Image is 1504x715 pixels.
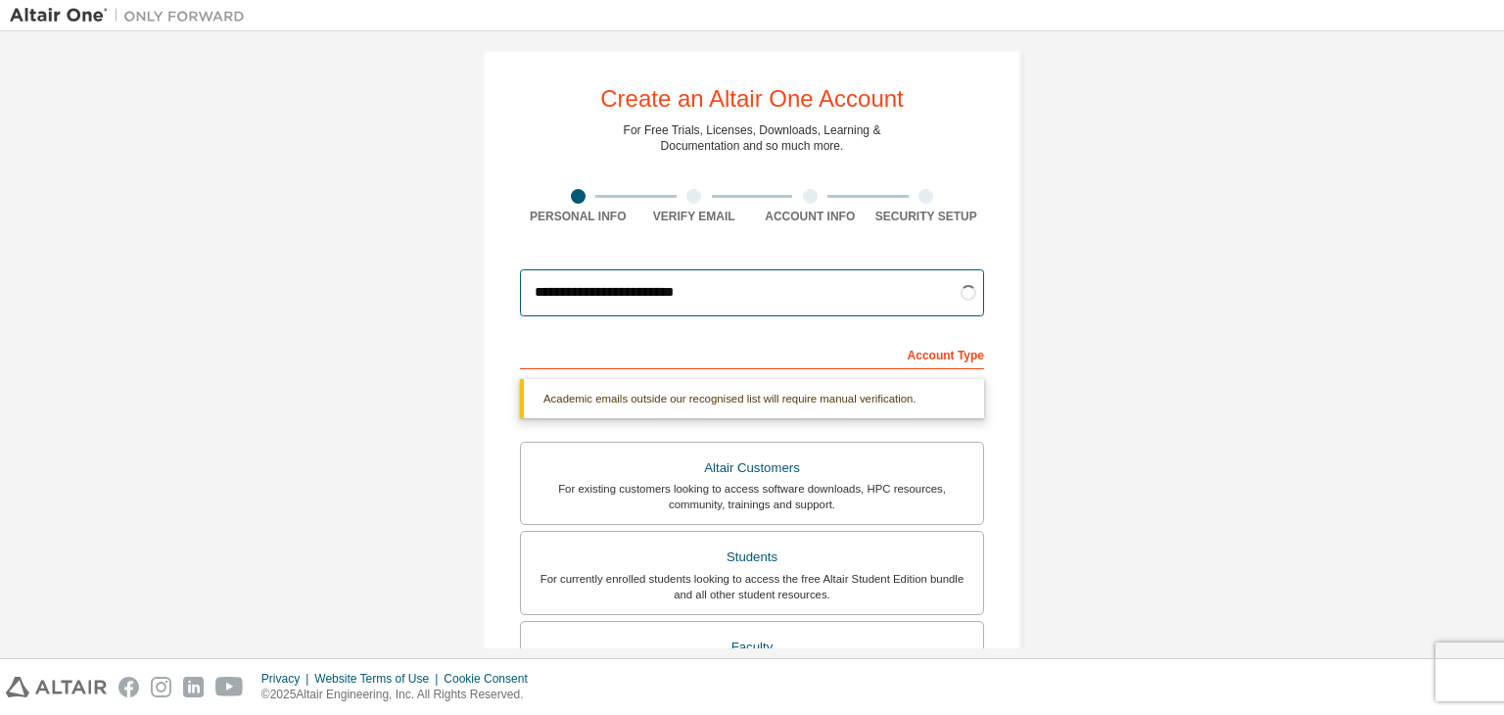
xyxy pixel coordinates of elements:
[261,687,540,703] p: © 2025 Altair Engineering, Inc. All Rights Reserved.
[520,338,984,369] div: Account Type
[533,481,971,512] div: For existing customers looking to access software downloads, HPC resources, community, trainings ...
[10,6,255,25] img: Altair One
[533,544,971,571] div: Students
[533,634,971,661] div: Faculty
[118,677,139,697] img: facebook.svg
[520,209,636,224] div: Personal Info
[533,571,971,602] div: For currently enrolled students looking to access the free Altair Student Edition bundle and all ...
[533,454,971,482] div: Altair Customers
[752,209,869,224] div: Account Info
[869,209,985,224] div: Security Setup
[6,677,107,697] img: altair_logo.svg
[444,671,539,687] div: Cookie Consent
[151,677,171,697] img: instagram.svg
[183,677,204,697] img: linkedin.svg
[600,87,904,111] div: Create an Altair One Account
[314,671,444,687] div: Website Terms of Use
[520,379,984,418] div: Academic emails outside our recognised list will require manual verification.
[261,671,314,687] div: Privacy
[624,122,881,154] div: For Free Trials, Licenses, Downloads, Learning & Documentation and so much more.
[636,209,753,224] div: Verify Email
[215,677,244,697] img: youtube.svg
